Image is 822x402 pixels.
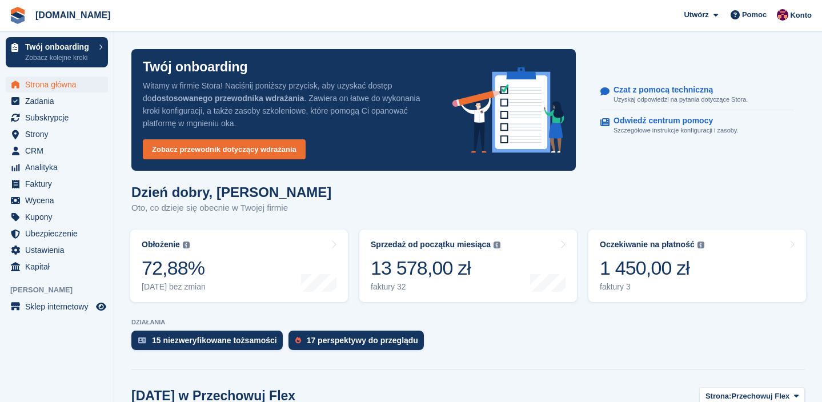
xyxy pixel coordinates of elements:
a: menu [6,93,108,109]
a: Sprzedaż od początku miesiąca 13 578,00 zł faktury 32 [359,230,577,302]
span: Strona: [705,391,732,402]
span: Analityka [25,159,94,175]
a: menu [6,143,108,159]
div: 72,88% [142,256,206,280]
a: Oczekiwanie na płatność 1 450,00 zł faktury 3 [588,230,806,302]
img: stora-icon-8386f47178a22dfd0bd8f6a31ec36ba5ce8667c1dd55bd0f319d3a0aa187defe.svg [9,7,26,24]
a: menu [6,242,108,258]
span: Utwórz [684,9,708,21]
p: Czat z pomocą techniczną [614,85,739,95]
a: 17 perspektywy do przeglądu [288,331,430,356]
img: verify_identity-adf6edd0f0f0b5bbfe63781bf79b02c33cf7c696d77639b501bdc392416b5a36.svg [138,337,146,344]
a: menu [6,110,108,126]
a: 15 niezweryfikowane tożsamości [131,331,288,356]
span: Przechowuj Flex [731,391,789,402]
span: Ubezpieczenie [25,226,94,242]
p: Uzyskaj odpowiedzi na pytania dotyczące Stora. [614,95,748,104]
p: Zobacz kolejne kroki [25,53,93,63]
div: faktury 32 [371,282,500,292]
a: menu [6,209,108,225]
a: menu [6,226,108,242]
a: menu [6,77,108,93]
a: menu [6,259,108,275]
span: CRM [25,143,94,159]
a: menu [6,299,108,315]
img: prospect-51fa495bee0391a8d652442698ab0144808aea92771e9ea1ae160a38d050c398.svg [295,337,301,344]
a: Odwiedź centrum pomocy Szczegółowe instrukcje konfiguracji i zasoby. [600,110,794,141]
a: menu [6,159,108,175]
a: [DOMAIN_NAME] [31,6,115,25]
a: menu [6,176,108,192]
a: Podgląd sklepu [94,300,108,313]
img: onboarding-info-6c161a55d2c0e0a8cae90662b2fe09162a5109e8cc188191df67fb4f79e88e88.svg [452,67,564,153]
p: Oto, co dzieje się obecnie w Twojej firmie [131,202,331,215]
div: 17 perspektywy do przeglądu [307,336,418,345]
span: Pomoc [742,9,767,21]
a: Czat z pomocą techniczną Uzyskaj odpowiedzi na pytania dotyczące Stora. [600,79,794,111]
span: Kapitał [25,259,94,275]
span: Sklep internetowy [25,299,94,315]
a: Zobacz przewodnik dotyczący wdrażania [143,139,306,159]
p: Odwiedź centrum pomocy [614,116,729,126]
p: Twój onboarding [143,61,248,74]
span: Ustawienia [25,242,94,258]
strong: dostosowanego przewodnika wdrażania [152,94,304,103]
div: [DATE] bez zmian [142,282,206,292]
img: icon-info-grey-7440780725fd019a000dd9b08b2336e03edf1995a4989e88bcd33f0948082b44.svg [183,242,190,248]
p: Witamy w firmie Stora! Naciśnij poniższy przycisk, aby uzyskać dostęp do . Zawiera on łatwe do wy... [143,79,434,130]
span: Strona główna [25,77,94,93]
div: Sprzedaż od początku miesiąca [371,240,491,250]
p: Szczegółowe instrukcje konfiguracji i zasoby. [614,126,739,135]
a: Twój onboarding Zobacz kolejne kroki [6,37,108,67]
div: Oczekiwanie na płatność [600,240,695,250]
a: Obłożenie 72,88% [DATE] bez zmian [130,230,348,302]
span: Strony [25,126,94,142]
span: Konto [790,10,812,21]
span: Faktury [25,176,94,192]
div: 13 578,00 zł [371,256,500,280]
img: icon-info-grey-7440780725fd019a000dd9b08b2336e03edf1995a4989e88bcd33f0948082b44.svg [697,242,704,248]
span: [PERSON_NAME] [10,284,114,296]
img: Mateusz Kacwin [777,9,788,21]
div: 15 niezweryfikowane tożsamości [152,336,277,345]
img: icon-info-grey-7440780725fd019a000dd9b08b2336e03edf1995a4989e88bcd33f0948082b44.svg [494,242,500,248]
p: DZIAŁANIA [131,319,805,326]
div: faktury 3 [600,282,704,292]
a: menu [6,192,108,208]
p: Twój onboarding [25,43,93,51]
div: Obłożenie [142,240,180,250]
div: 1 450,00 zł [600,256,704,280]
span: Wycena [25,192,94,208]
span: Subskrypcje [25,110,94,126]
h1: Dzień dobry, [PERSON_NAME] [131,184,331,200]
span: Kupony [25,209,94,225]
a: menu [6,126,108,142]
span: Zadania [25,93,94,109]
